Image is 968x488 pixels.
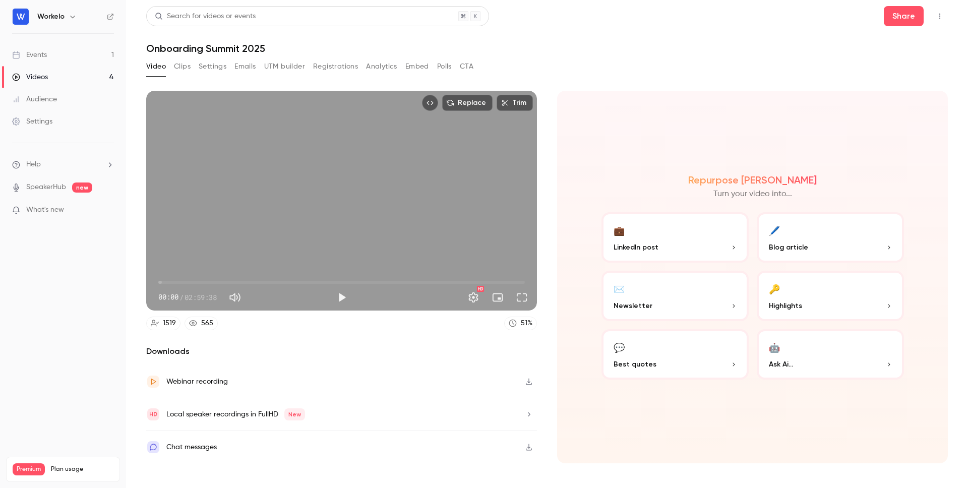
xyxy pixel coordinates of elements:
[12,50,47,60] div: Events
[26,182,66,193] a: SpeakerHub
[769,281,780,296] div: 🔑
[284,408,305,420] span: New
[13,9,29,25] img: Workelo
[166,408,305,420] div: Local speaker recordings in FullHD
[601,271,749,321] button: ✉️Newsletter
[313,58,358,75] button: Registrations
[757,271,904,321] button: 🔑Highlights
[155,11,256,22] div: Search for videos or events
[366,58,397,75] button: Analytics
[174,58,191,75] button: Clips
[146,345,537,357] h2: Downloads
[601,329,749,380] button: 💬Best quotes
[12,116,52,127] div: Settings
[757,212,904,263] button: 🖊️Blog article
[201,318,213,329] div: 565
[146,317,180,330] a: 1519
[37,12,65,22] h6: Workelo
[442,95,493,111] button: Replace
[614,339,625,355] div: 💬
[769,359,793,370] span: Ask Ai...
[185,317,218,330] a: 565
[51,465,113,473] span: Plan usage
[12,72,48,82] div: Videos
[199,58,226,75] button: Settings
[460,58,473,75] button: CTA
[179,292,184,302] span: /
[601,212,749,263] button: 💼LinkedIn post
[72,182,92,193] span: new
[166,376,228,388] div: Webinar recording
[512,287,532,308] button: Full screen
[158,292,217,302] div: 00:00
[769,339,780,355] div: 🤖
[614,359,656,370] span: Best quotes
[225,287,245,308] button: Mute
[688,174,817,186] h2: Repurpose [PERSON_NAME]
[26,205,64,215] span: What's new
[146,42,948,54] h1: Onboarding Summit 2025
[332,287,352,308] button: Play
[713,188,792,200] p: Turn your video into...
[521,318,532,329] div: 51 %
[769,300,802,311] span: Highlights
[163,318,176,329] div: 1519
[497,95,533,111] button: Trim
[504,317,537,330] a: 51%
[264,58,305,75] button: UTM builder
[477,286,484,292] div: HD
[614,300,652,311] span: Newsletter
[158,292,178,302] span: 00:00
[488,287,508,308] button: Turn on miniplayer
[12,159,114,170] li: help-dropdown-opener
[102,206,114,215] iframe: Noticeable Trigger
[614,281,625,296] div: ✉️
[614,222,625,238] div: 💼
[166,441,217,453] div: Chat messages
[437,58,452,75] button: Polls
[769,222,780,238] div: 🖊️
[757,329,904,380] button: 🤖Ask Ai...
[146,58,166,75] button: Video
[234,58,256,75] button: Emails
[26,159,41,170] span: Help
[422,95,438,111] button: Embed video
[405,58,429,75] button: Embed
[13,463,45,475] span: Premium
[12,94,57,104] div: Audience
[884,6,924,26] button: Share
[932,8,948,24] button: Top Bar Actions
[614,242,658,253] span: LinkedIn post
[769,242,808,253] span: Blog article
[463,287,483,308] button: Settings
[185,292,217,302] span: 02:59:38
